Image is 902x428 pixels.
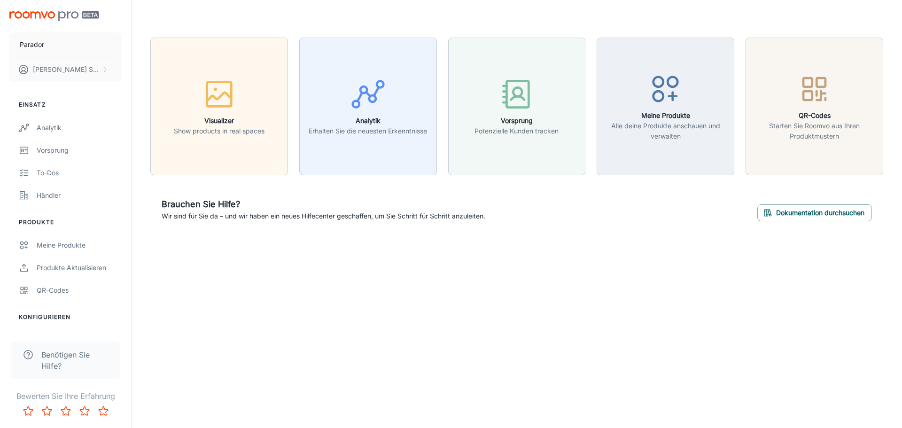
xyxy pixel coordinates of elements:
[20,39,44,50] p: Parador
[162,198,485,211] h6: Brauchen Sie Hilfe?
[597,101,734,110] a: Meine ProdukteAlle deine Produkte anschauen und verwalten
[174,116,264,126] h6: Visualizer
[37,263,122,273] div: Produkte aktualisieren
[448,38,586,175] button: VorsprungPotenzielle Kunden tracken
[37,168,122,178] div: To-dos
[752,121,877,141] p: Starten Sie Roomvo aus Ihren Produktmustern
[162,211,485,221] p: Wir sind für Sie da – und wir haben ein neues Hilfecenter geschaffen, um Sie Schritt für Schritt ...
[474,126,559,136] p: Potenzielle Kunden tracken
[299,101,437,110] a: AnalytikErhalten Sie die neuesten Erkenntnisse
[474,116,559,126] h6: Vorsprung
[9,57,122,82] button: [PERSON_NAME] Speth
[757,204,872,221] button: Dokumentation durchsuchen
[309,116,427,126] h6: Analytik
[309,126,427,136] p: Erhalten Sie die neuesten Erkenntnisse
[37,123,122,133] div: Analytik
[752,110,877,121] h6: QR-Codes
[37,190,122,201] div: Händler
[174,126,264,136] p: Show products in real spaces
[603,110,728,121] h6: Meine Produkte
[757,207,872,217] a: Dokumentation durchsuchen
[33,64,99,75] p: [PERSON_NAME] Speth
[9,32,122,57] button: Parador
[150,38,288,175] button: VisualizerShow products in real spaces
[37,145,122,156] div: Vorsprung
[746,38,883,175] button: QR-CodesStarten Sie Roomvo aus Ihren Produktmustern
[299,38,437,175] button: AnalytikErhalten Sie die neuesten Erkenntnisse
[603,121,728,141] p: Alle deine Produkte anschauen und verwalten
[37,240,122,250] div: Meine Produkte
[448,101,586,110] a: VorsprungPotenzielle Kunden tracken
[746,101,883,110] a: QR-CodesStarten Sie Roomvo aus Ihren Produktmustern
[597,38,734,175] button: Meine ProdukteAlle deine Produkte anschauen und verwalten
[9,11,99,21] img: Roomvo PRO Beta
